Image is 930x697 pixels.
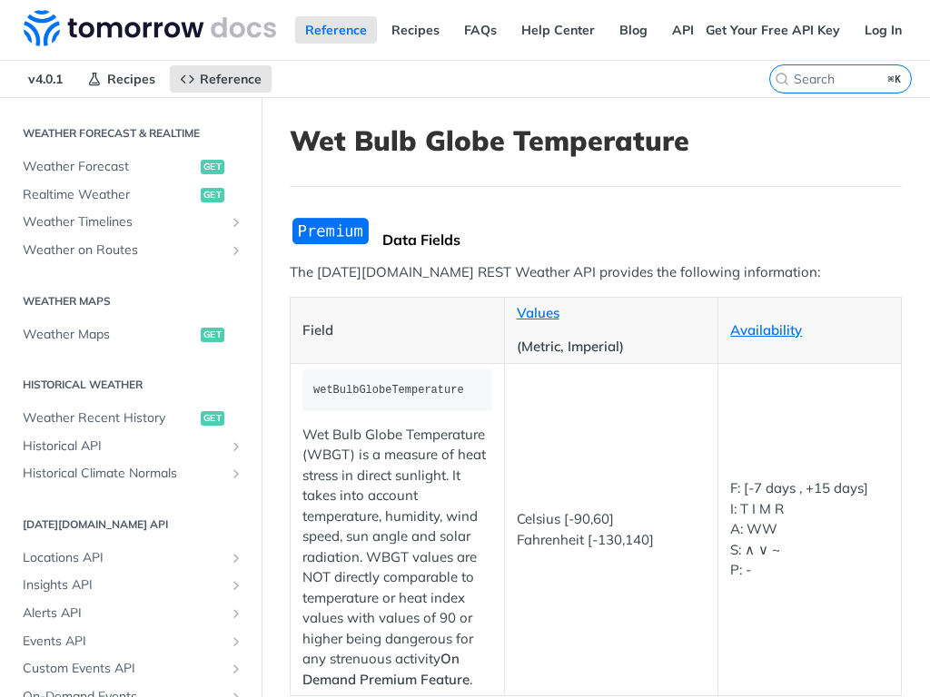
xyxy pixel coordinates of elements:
p: Wet Bulb Globe Temperature (WBGT) is a measure of heat stress in direct sunlight. It takes into a... [302,425,492,691]
p: The [DATE][DOMAIN_NAME] REST Weather API provides the following information: [290,262,902,283]
h2: Weather Maps [14,293,248,309]
a: Recipes [381,16,450,44]
p: Celsius [-90,60] Fahrenheit [-130,140] [517,509,707,550]
span: Weather Recent History [23,409,196,427]
button: Show subpages for Alerts API [229,606,243,621]
p: (Metric, Imperial) [517,337,707,358]
span: wetBulbGlobeTemperature [313,384,464,397]
span: get [201,160,224,174]
a: Reference [170,65,272,93]
h2: Weather Forecast & realtime [14,125,248,142]
svg: Search [775,72,789,86]
a: Realtime Weatherget [14,182,248,209]
span: get [201,411,224,426]
a: Weather Forecastget [14,153,248,181]
a: Help Center [511,16,605,44]
span: Locations API [23,549,224,567]
h2: [DATE][DOMAIN_NAME] API [14,516,248,533]
p: Field [302,320,492,341]
kbd: ⌘K [884,70,906,88]
a: Values [517,304,559,321]
a: API Status [662,16,747,44]
a: Log In [855,16,912,44]
span: get [201,328,224,342]
span: Custom Events API [23,660,224,678]
span: v4.0.1 [18,65,73,93]
p: F: [-7 days , +15 days] I: T I M R A: WW S: ∧ ∨ ~ P: - [730,478,889,581]
a: Get Your Free API Key [696,16,850,44]
a: Locations APIShow subpages for Locations API [14,545,248,572]
a: Historical APIShow subpages for Historical API [14,433,248,460]
span: Historical Climate Normals [23,465,224,483]
a: Reference [295,16,377,44]
div: Data Fields [382,231,902,249]
h1: Wet Bulb Globe Temperature [290,124,902,157]
span: Recipes [107,71,155,87]
button: Show subpages for Locations API [229,551,243,565]
span: Events API [23,633,224,651]
a: FAQs [454,16,507,44]
span: Weather Forecast [23,158,196,176]
button: Show subpages for Weather Timelines [229,215,243,230]
span: Weather Maps [23,326,196,344]
a: Weather Recent Historyget [14,405,248,432]
a: Blog [609,16,658,44]
button: Show subpages for Historical Climate Normals [229,466,243,481]
button: Show subpages for Weather on Routes [229,243,243,258]
span: Alerts API [23,604,224,623]
a: Events APIShow subpages for Events API [14,628,248,655]
a: Insights APIShow subpages for Insights API [14,572,248,599]
span: Historical API [23,437,224,456]
h2: Historical Weather [14,377,248,393]
span: Realtime Weather [23,186,196,204]
span: Insights API [23,576,224,594]
button: Show subpages for Custom Events API [229,662,243,676]
button: Show subpages for Insights API [229,578,243,593]
button: Show subpages for Historical API [229,439,243,454]
span: Reference [200,71,262,87]
a: Weather TimelinesShow subpages for Weather Timelines [14,209,248,236]
button: Show subpages for Events API [229,634,243,649]
strong: On Demand Premium Feature [302,650,470,688]
a: Custom Events APIShow subpages for Custom Events API [14,655,248,682]
a: Weather on RoutesShow subpages for Weather on Routes [14,237,248,264]
img: Tomorrow.io Weather API Docs [24,10,276,46]
span: Weather Timelines [23,213,224,231]
a: Recipes [77,65,165,93]
a: Weather Mapsget [14,321,248,348]
span: Weather on Routes [23,241,224,260]
a: Availability [730,321,802,339]
a: Historical Climate NormalsShow subpages for Historical Climate Normals [14,460,248,487]
span: get [201,188,224,202]
a: Alerts APIShow subpages for Alerts API [14,600,248,627]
